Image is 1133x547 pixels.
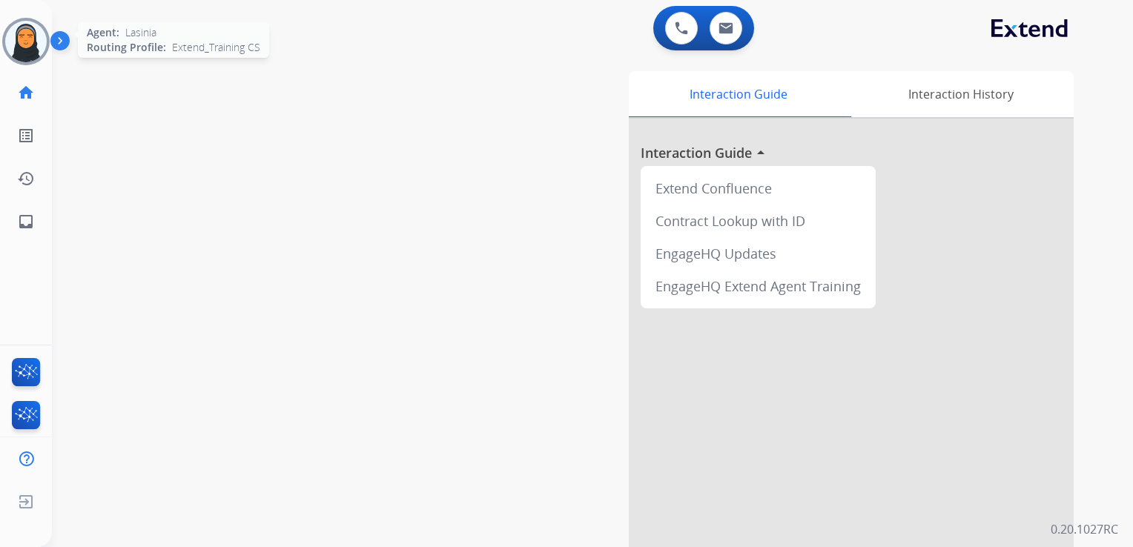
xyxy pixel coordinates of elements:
[647,172,870,205] div: Extend Confluence
[848,71,1074,117] div: Interaction History
[647,270,870,302] div: EngageHQ Extend Agent Training
[172,40,260,55] span: Extend_Training CS
[629,71,848,117] div: Interaction Guide
[17,213,35,231] mat-icon: inbox
[87,25,119,40] span: Agent:
[647,237,870,270] div: EngageHQ Updates
[125,25,156,40] span: Lasinia
[17,84,35,102] mat-icon: home
[5,21,47,62] img: avatar
[647,205,870,237] div: Contract Lookup with ID
[17,170,35,188] mat-icon: history
[87,40,166,55] span: Routing Profile:
[1051,520,1118,538] p: 0.20.1027RC
[17,127,35,145] mat-icon: list_alt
